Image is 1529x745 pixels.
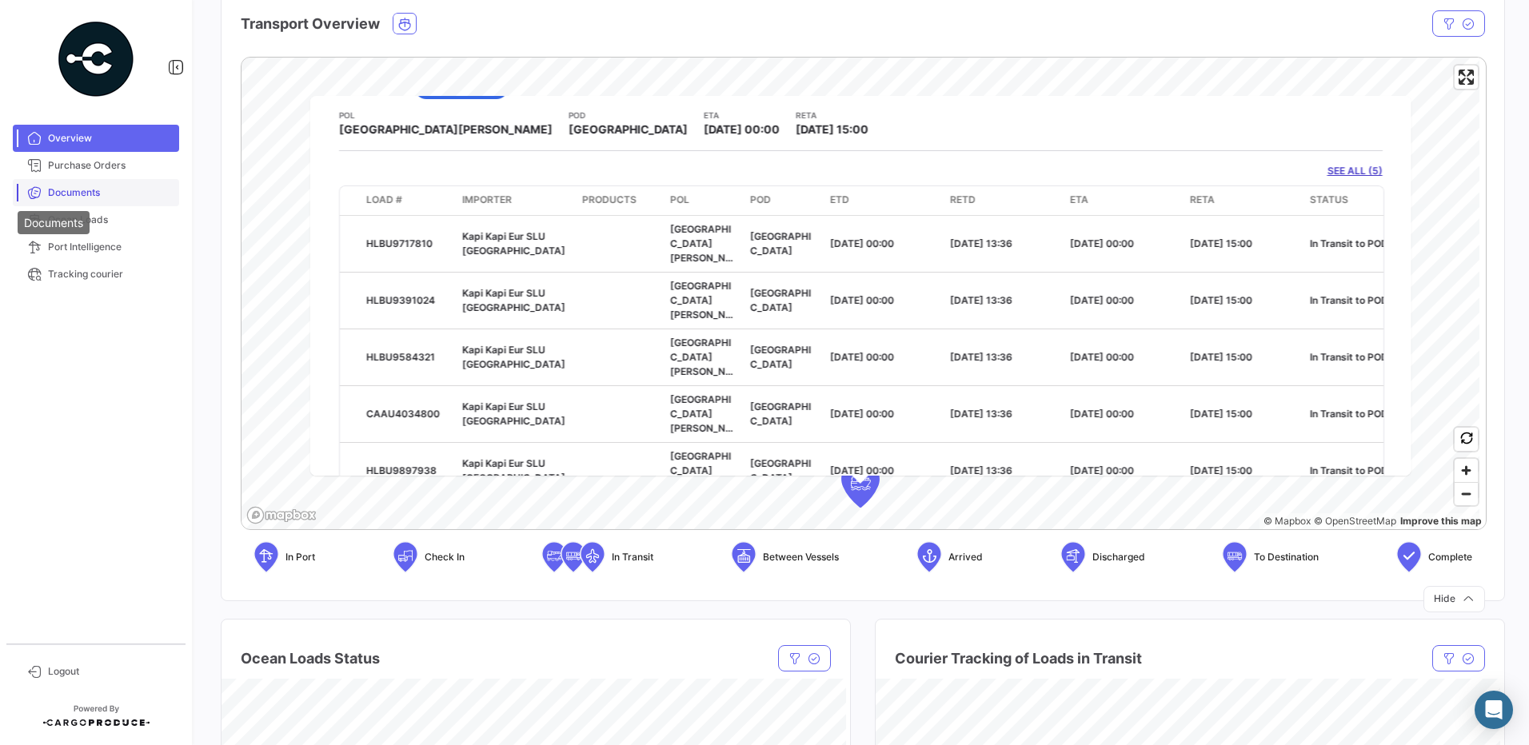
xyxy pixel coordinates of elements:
[569,122,688,137] span: [GEOGRAPHIC_DATA]
[1190,293,1252,305] span: [DATE] 15:00
[1264,515,1311,527] a: Mapbox
[13,179,179,206] a: Documents
[462,192,512,206] span: Importer
[48,240,173,254] span: Port Intelligence
[841,460,880,508] div: Map marker
[830,407,894,419] span: [DATE] 00:00
[763,550,839,564] span: Between Vessels
[750,456,811,483] span: [GEOGRAPHIC_DATA]
[48,185,173,200] span: Documents
[744,185,824,214] datatable-header-cell: POD
[1184,185,1303,214] datatable-header-cell: RETA
[1070,407,1134,419] span: [DATE] 00:00
[950,350,1012,362] span: [DATE] 13:36
[824,185,944,214] datatable-header-cell: ETD
[1310,237,1388,249] span: In Transit to POD
[462,229,565,256] span: Kapi Kapi Eur SLU [GEOGRAPHIC_DATA]
[948,550,983,564] span: Arrived
[13,233,179,261] a: Port Intelligence
[1070,293,1134,305] span: [DATE] 00:00
[1070,192,1088,206] span: ETA
[339,122,553,137] span: [GEOGRAPHIC_DATA][PERSON_NAME]
[56,19,136,99] img: powered-by.png
[950,293,1012,305] span: [DATE] 13:36
[366,463,449,477] div: HLBU9897938
[1303,185,1403,214] datatable-header-cell: Status
[950,237,1012,249] span: [DATE] 13:36
[360,185,456,214] datatable-header-cell: Load #
[1254,550,1319,564] span: To Destination
[569,109,688,122] app-card-info-title: POD
[796,122,868,136] span: [DATE] 15:00
[1310,192,1348,206] span: Status
[366,349,449,364] div: HLBU9584321
[1400,515,1482,527] a: Map feedback
[1190,237,1252,249] span: [DATE] 15:00
[285,550,315,564] span: In Port
[1475,691,1513,729] div: Abrir Intercom Messenger
[241,647,380,670] h4: Ocean Loads Status
[950,464,1012,476] span: [DATE] 13:36
[242,58,1479,531] canvas: Map
[830,192,849,206] span: ETD
[1310,407,1388,419] span: In Transit to POD
[944,185,1064,214] datatable-header-cell: RETD
[1310,350,1388,362] span: In Transit to POD
[1092,550,1145,564] span: Discharged
[393,14,416,34] button: Ocean
[246,506,317,524] a: Mapbox logo
[670,392,733,448] span: [GEOGRAPHIC_DATA][PERSON_NAME]
[13,261,179,288] a: Tracking courier
[830,464,894,476] span: [DATE] 00:00
[462,286,565,313] span: Kapi Kapi Eur SLU [GEOGRAPHIC_DATA]
[1455,483,1478,505] span: Zoom out
[1070,464,1134,476] span: [DATE] 00:00
[1310,464,1388,476] span: In Transit to POD
[582,192,637,206] span: Products
[241,13,380,35] h4: Transport Overview
[48,131,173,145] span: Overview
[13,152,179,179] a: Purchase Orders
[1190,407,1252,419] span: [DATE] 15:00
[366,192,402,206] span: Load #
[830,350,894,362] span: [DATE] 00:00
[1455,66,1478,89] button: Enter fullscreen
[48,158,173,173] span: Purchase Orders
[576,185,664,214] datatable-header-cell: Products
[339,80,402,96] span: ACHELOOS
[704,122,780,136] span: [DATE] 00:00
[750,192,771,206] span: POD
[1455,482,1478,505] button: Zoom out
[425,550,465,564] span: Check In
[456,185,576,214] datatable-header-cell: Importer
[1190,350,1252,362] span: [DATE] 15:00
[750,229,811,256] span: [GEOGRAPHIC_DATA]
[462,456,565,483] span: Kapi Kapi Eur SLU [GEOGRAPHIC_DATA]
[670,279,733,334] span: [GEOGRAPHIC_DATA][PERSON_NAME]
[1190,192,1215,206] span: RETA
[13,125,179,152] a: Overview
[366,236,449,250] div: HLBU9717810
[670,192,689,206] span: POL
[1327,164,1382,178] a: SEE ALL (5)
[462,343,565,369] span: Kapi Kapi Eur SLU [GEOGRAPHIC_DATA]
[48,267,173,281] span: Tracking courier
[830,237,894,249] span: [DATE] 00:00
[670,336,733,391] span: [GEOGRAPHIC_DATA][PERSON_NAME]
[48,664,173,679] span: Logout
[664,185,744,214] datatable-header-cell: POL
[462,400,565,426] span: Kapi Kapi Eur SLU [GEOGRAPHIC_DATA]
[830,293,894,305] span: [DATE] 00:00
[48,213,173,227] span: Ocean Loads
[670,222,733,277] span: [GEOGRAPHIC_DATA][PERSON_NAME]
[366,293,449,307] div: HLBU9391024
[750,400,811,426] span: [GEOGRAPHIC_DATA]
[1314,515,1396,527] a: OpenStreetMap
[1190,464,1252,476] span: [DATE] 15:00
[950,407,1012,419] span: [DATE] 13:36
[1455,459,1478,482] button: Zoom in
[895,647,1142,670] h4: Courier Tracking of Loads in Transit
[750,286,811,313] span: [GEOGRAPHIC_DATA]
